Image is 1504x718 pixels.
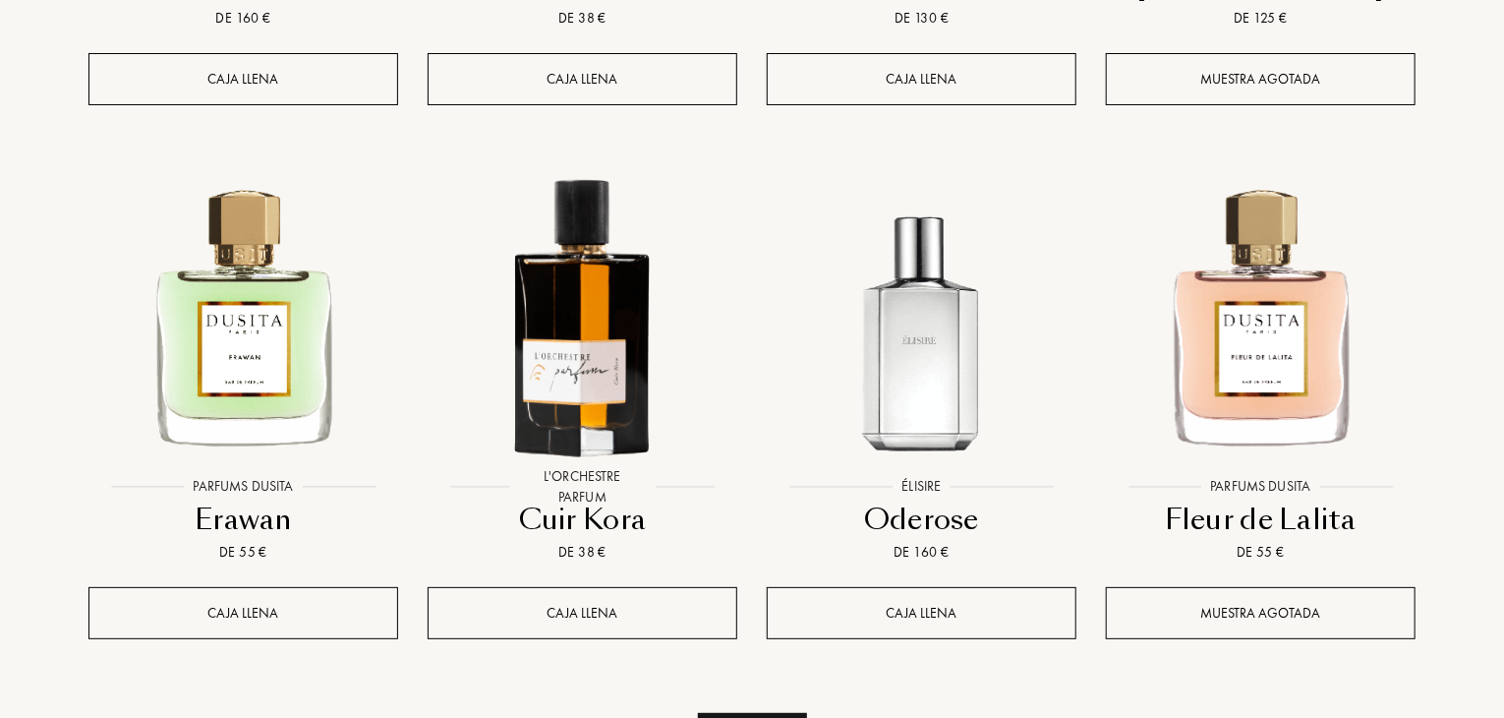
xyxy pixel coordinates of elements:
div: Caja llena [88,587,398,639]
a: Oderose ÉlisireÉlisireOderoseDe 160 € [767,140,1076,588]
div: Muestra agotada [1106,53,1416,105]
div: De 55 € [96,542,390,563]
a: Cuir Kora L'Orchestre ParfumL'Orchestre ParfumCuir KoraDe 38 € [428,140,737,588]
div: De 130 € [775,8,1069,29]
div: De 160 € [775,542,1069,563]
img: Oderose Élisire [769,161,1074,467]
div: De 160 € [96,8,390,29]
div: De 55 € [1114,542,1408,563]
a: Fleur de Lalita Parfums DusitaParfums DusitaFleur de LalitaDe 55 € [1106,140,1416,588]
div: Caja llena [428,587,737,639]
div: De 38 € [435,8,729,29]
div: De 38 € [435,542,729,563]
div: Caja llena [88,53,398,105]
a: Erawan Parfums DusitaParfums DusitaErawanDe 55 € [88,140,398,588]
div: Caja llena [767,587,1076,639]
img: Erawan Parfums Dusita [90,161,396,467]
div: Muestra agotada [1106,587,1416,639]
div: De 125 € [1114,8,1408,29]
div: Caja llena [767,53,1076,105]
img: Cuir Kora L'Orchestre Parfum [430,161,735,467]
div: Caja llena [428,53,737,105]
img: Fleur de Lalita Parfums Dusita [1108,161,1414,467]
